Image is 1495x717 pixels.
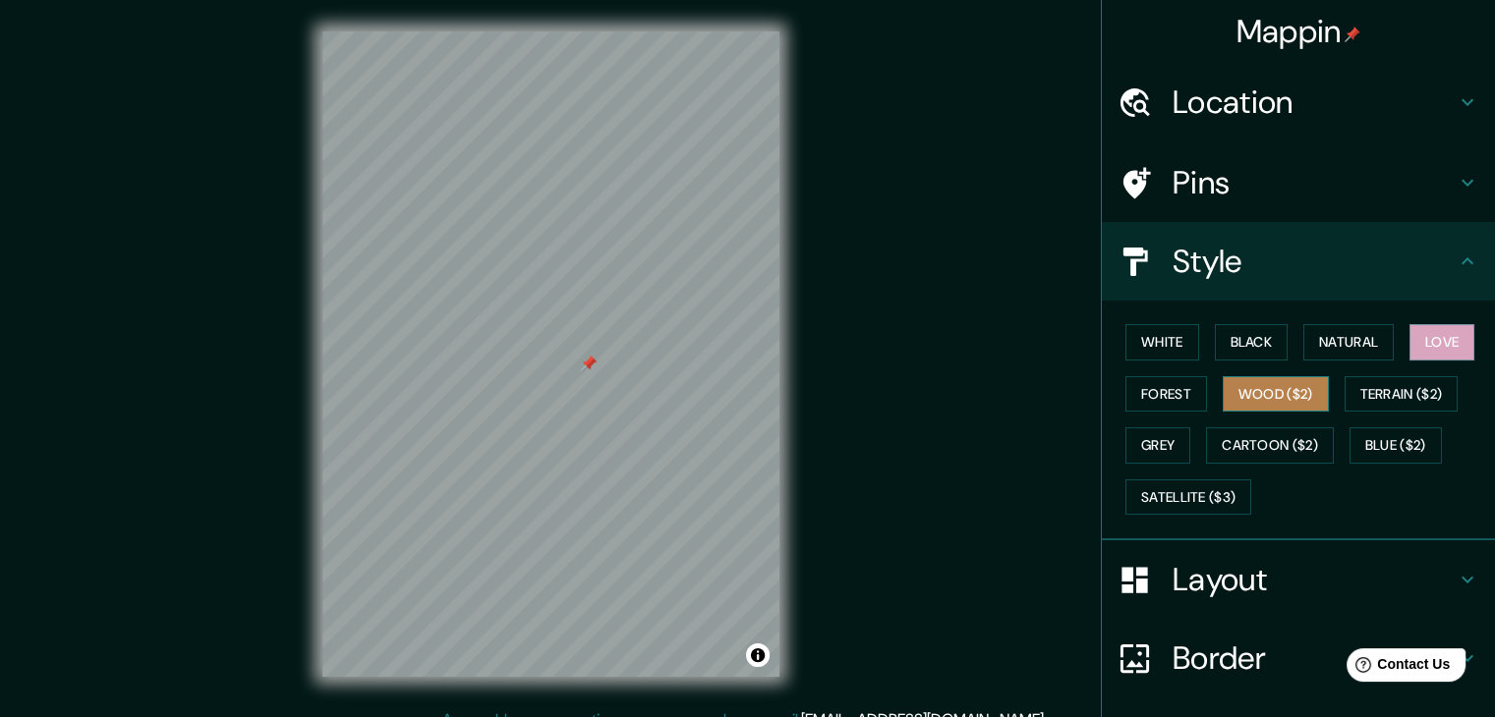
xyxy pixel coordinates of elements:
[1125,479,1251,516] button: Satellite ($3)
[1345,376,1459,413] button: Terrain ($2)
[1173,163,1456,202] h4: Pins
[1125,427,1190,464] button: Grey
[1102,619,1495,697] div: Border
[1173,638,1456,678] h4: Border
[1173,242,1456,281] h4: Style
[746,643,770,667] button: Toggle attribution
[1102,540,1495,619] div: Layout
[1173,83,1456,122] h4: Location
[1102,222,1495,301] div: Style
[1320,640,1473,695] iframe: Help widget launcher
[1125,376,1207,413] button: Forest
[1102,143,1495,222] div: Pins
[1102,63,1495,141] div: Location
[1303,324,1394,360] button: Natural
[322,31,779,677] canvas: Map
[1206,427,1334,464] button: Cartoon ($2)
[1345,27,1360,42] img: pin-icon.png
[1236,12,1361,51] h4: Mappin
[1173,560,1456,599] h4: Layout
[1223,376,1329,413] button: Wood ($2)
[1125,324,1199,360] button: White
[1215,324,1289,360] button: Black
[1350,427,1442,464] button: Blue ($2)
[1409,324,1474,360] button: Love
